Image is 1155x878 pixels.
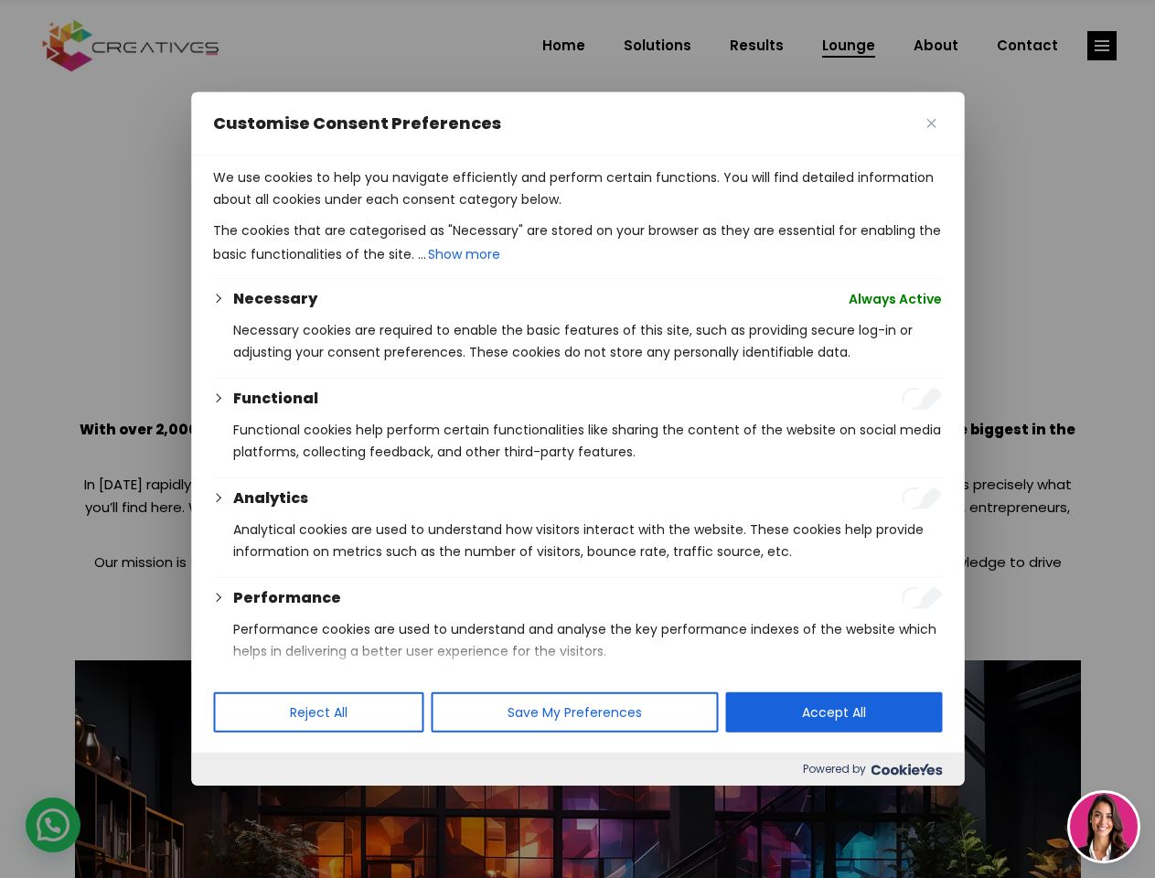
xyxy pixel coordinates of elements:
input: Enable Performance [902,587,942,609]
p: The cookies that are categorised as "Necessary" are stored on your browser as they are essential ... [213,219,942,267]
p: Analytical cookies are used to understand how visitors interact with the website. These cookies h... [233,519,942,562]
div: Customise Consent Preferences [191,92,964,786]
span: Customise Consent Preferences [213,112,501,134]
button: Save My Preferences [431,692,718,733]
img: agent [1070,793,1138,861]
p: We use cookies to help you navigate efficiently and perform certain functions. You will find deta... [213,166,942,210]
button: Close [920,112,942,134]
img: Close [926,119,936,128]
span: Always Active [849,288,942,310]
button: Analytics [233,487,308,509]
div: Powered by [191,753,964,786]
button: Performance [233,587,341,609]
input: Enable Analytics [902,487,942,509]
p: Necessary cookies are required to enable the basic features of this site, such as providing secur... [233,319,942,363]
button: Show more [426,241,502,267]
button: Functional [233,388,318,410]
p: Functional cookies help perform certain functionalities like sharing the content of the website o... [233,419,942,463]
input: Enable Functional [902,388,942,410]
p: Performance cookies are used to understand and analyse the key performance indexes of the website... [233,618,942,662]
img: Cookieyes logo [871,764,942,776]
button: Accept All [725,692,942,733]
button: Reject All [213,692,423,733]
button: Necessary [233,288,317,310]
